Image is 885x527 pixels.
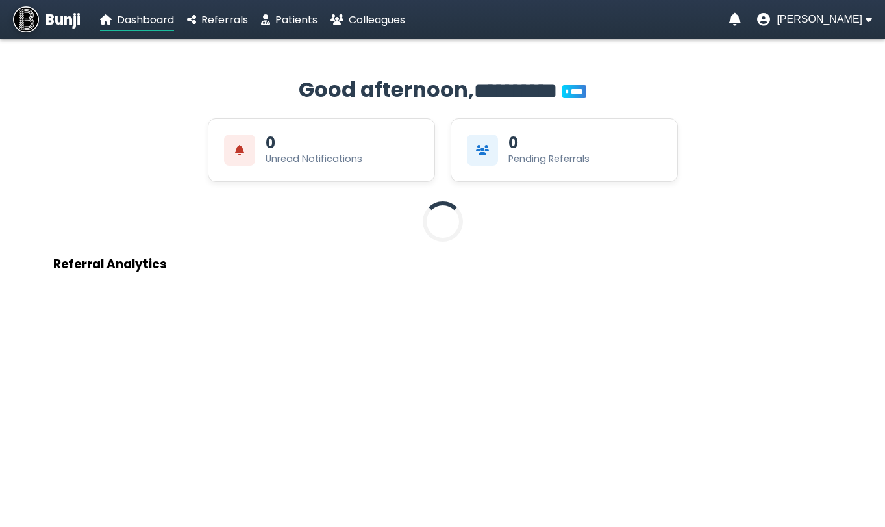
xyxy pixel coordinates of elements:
h2: Good afternoon, [53,74,832,105]
div: Pending Referrals [508,152,590,166]
a: Notifications [729,13,741,26]
div: 0 [266,135,275,151]
a: Colleagues [330,12,405,28]
div: Unread Notifications [266,152,362,166]
button: User menu [757,13,872,26]
span: [PERSON_NAME] [777,14,862,25]
h3: Referral Analytics [53,255,832,274]
span: You’re on Plus! [562,85,586,98]
a: Patients [261,12,318,28]
span: Patients [275,12,318,27]
a: Bunji [13,6,81,32]
span: Referrals [201,12,248,27]
span: Bunji [45,9,81,31]
span: Colleagues [349,12,405,27]
div: 0 [508,135,518,151]
a: Dashboard [100,12,174,28]
a: Referrals [187,12,248,28]
img: Bunji Dental Referral Management [13,6,39,32]
div: View Pending Referrals [451,118,678,182]
span: Dashboard [117,12,174,27]
div: View Unread Notifications [208,118,435,182]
